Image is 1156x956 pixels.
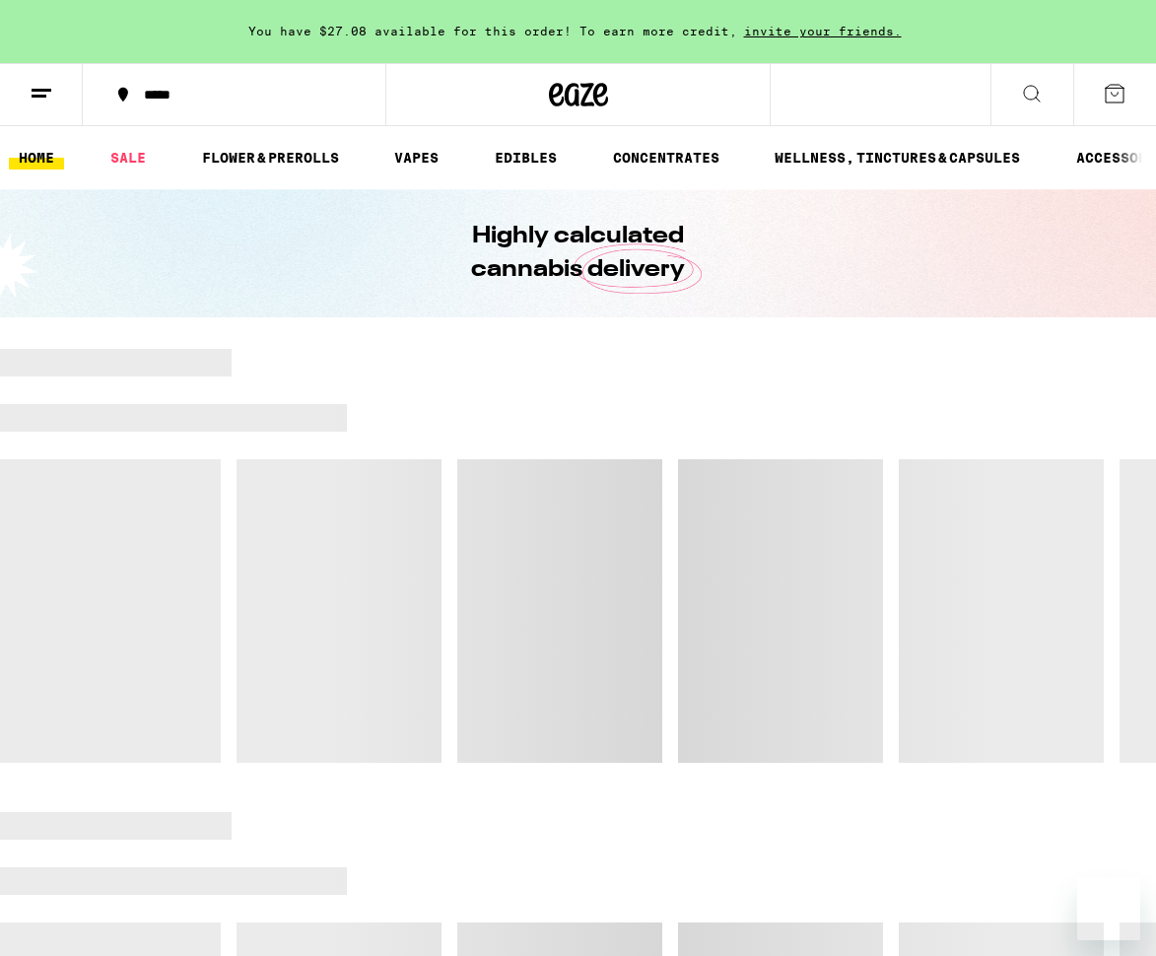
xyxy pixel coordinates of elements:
[192,146,349,170] a: FLOWER & PREROLLS
[384,146,448,170] a: VAPES
[101,146,156,170] a: SALE
[416,220,741,287] h1: Highly calculated cannabis delivery
[248,25,737,37] span: You have $27.08 available for this order! To earn more credit,
[603,146,729,170] a: CONCENTRATES
[1077,877,1140,940] iframe: Button to launch messaging window
[9,146,64,170] a: HOME
[737,25,909,37] span: invite your friends.
[765,146,1030,170] a: WELLNESS, TINCTURES & CAPSULES
[485,146,567,170] a: EDIBLES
